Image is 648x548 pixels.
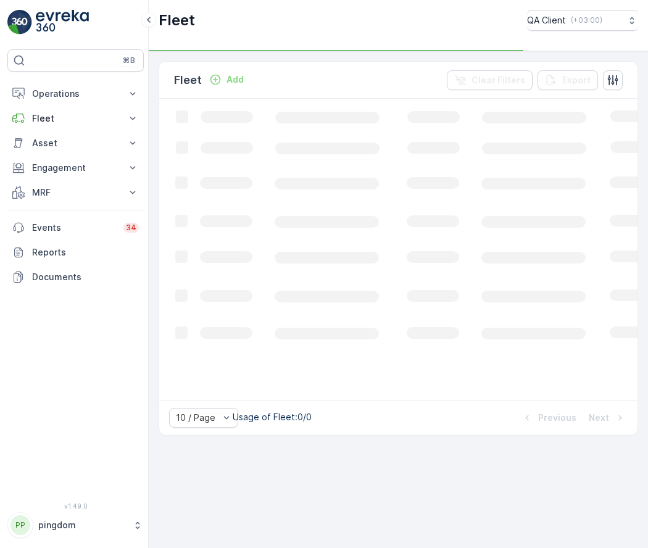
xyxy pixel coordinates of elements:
[123,56,135,65] p: ⌘B
[32,112,119,125] p: Fleet
[7,131,144,156] button: Asset
[538,412,576,424] p: Previous
[471,74,525,86] p: Clear Filters
[174,72,202,89] p: Fleet
[32,271,139,283] p: Documents
[7,10,32,35] img: logo
[226,73,244,86] p: Add
[562,74,591,86] p: Export
[7,265,144,289] a: Documents
[233,411,312,423] p: Usage of Fleet : 0/0
[447,70,533,90] button: Clear Filters
[32,186,119,199] p: MRF
[7,240,144,265] a: Reports
[7,215,144,240] a: Events34
[527,10,638,31] button: QA Client(+03:00)
[10,515,30,535] div: PP
[32,246,139,259] p: Reports
[520,410,578,425] button: Previous
[7,180,144,205] button: MRF
[527,14,566,27] p: QA Client
[7,512,144,538] button: PPpingdom
[7,106,144,131] button: Fleet
[38,519,127,531] p: pingdom
[7,156,144,180] button: Engagement
[589,412,609,424] p: Next
[588,410,628,425] button: Next
[36,10,89,35] img: logo_light-DOdMpM7g.png
[32,162,119,174] p: Engagement
[32,222,116,234] p: Events
[538,70,598,90] button: Export
[126,223,136,233] p: 34
[7,502,144,510] span: v 1.49.0
[7,81,144,106] button: Operations
[32,88,119,100] p: Operations
[571,15,602,25] p: ( +03:00 )
[204,72,249,87] button: Add
[32,137,119,149] p: Asset
[159,10,195,30] p: Fleet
